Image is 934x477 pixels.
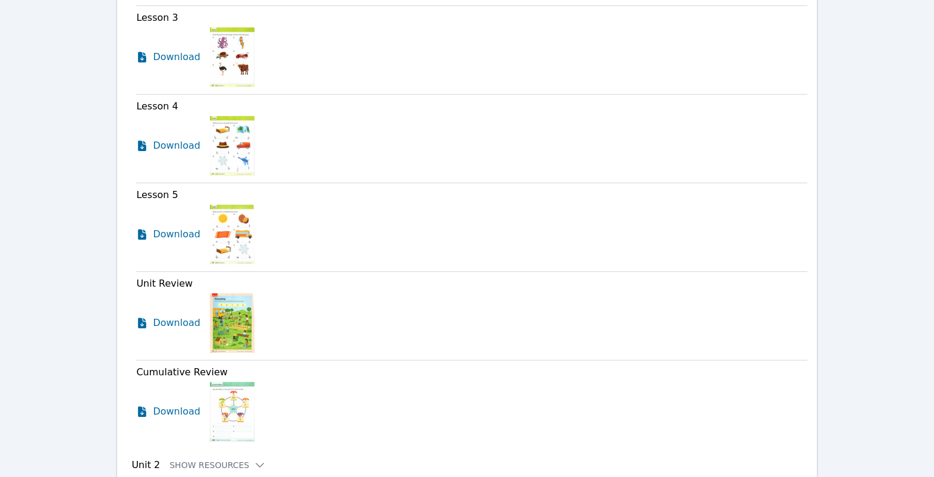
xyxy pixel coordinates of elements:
span: Cumulative Review [136,366,228,378]
a: Download [136,293,200,353]
span: Download [153,404,200,419]
span: Download [153,139,200,153]
span: Download [153,316,200,330]
span: Download [153,50,200,64]
a: Download [136,205,200,264]
span: Lesson 4 [136,101,178,112]
img: Unit Review [210,293,254,353]
span: Lesson 5 [136,189,178,200]
span: Download [153,227,200,241]
span: Unit Review [136,278,193,289]
img: Cumulative Review [210,382,254,441]
a: Download [136,382,200,441]
h3: Unit 2 [131,458,160,472]
a: Download [136,116,200,175]
span: Lesson 3 [136,12,178,23]
img: Lesson 4 [210,116,254,175]
button: Show Resources [169,459,266,471]
img: Lesson 3 [210,27,254,87]
img: Lesson 5 [210,205,254,264]
a: Download [136,27,200,87]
